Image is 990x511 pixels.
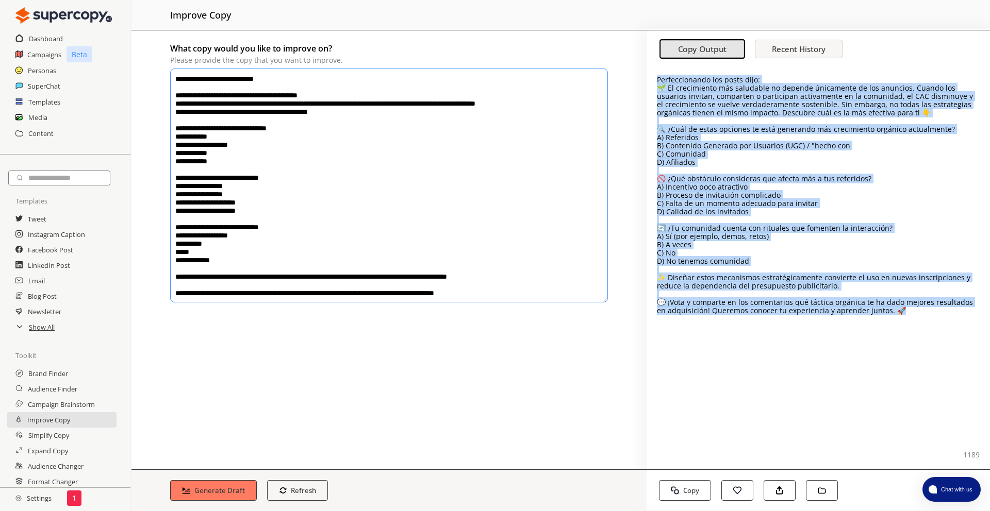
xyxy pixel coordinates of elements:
button: Recent History [755,40,843,58]
p: 🚫 ¿Qué obstáculo consideras que afecta más a tus referidos? [657,175,980,183]
textarea: originalCopy-textarea [170,69,608,302]
p: 💬 ¡Vota y comparte en los comentarios qué táctica orgánica te ha dado mejores resultados en adqui... [657,298,980,315]
a: SuperChat [28,78,60,94]
a: Blog Post [28,288,57,304]
b: Copy [683,486,699,495]
p: D) Afiliados [657,158,980,166]
b: Copy Output [678,44,727,55]
a: Simplify Copy [28,428,69,443]
p: C) Comunidad [657,150,980,158]
p: A) Sí (por ejemplo, demos, retos) [657,232,980,241]
button: atlas-launcher [922,477,981,502]
a: LinkedIn Post [28,258,70,273]
p: D) Calidad de los invitados [657,208,980,216]
a: Improve Copy [27,412,70,428]
b: Refresh [291,486,316,495]
a: Instagram Caption [28,227,85,242]
a: Newsletter [28,304,61,319]
img: Close [15,495,22,501]
p: B) Proceso de invitación complicado [657,191,980,199]
a: Campaigns [27,47,61,62]
button: Copy [659,480,711,501]
p: 1189 [963,451,980,459]
a: Dashboard [29,31,63,46]
a: Templates [28,94,60,110]
a: Tweet [28,211,46,227]
button: Refresh [267,480,328,501]
a: Content [28,126,54,141]
button: Generate Draft [170,480,257,501]
p: D) No tenemos comunidad [657,257,980,265]
a: Expand Copy [28,443,68,458]
span: Chat with us [937,485,975,493]
button: Copy Output [659,40,745,59]
a: Campaign Brainstorm [28,397,95,412]
a: Media [28,110,47,125]
p: 1 [72,494,76,502]
a: Format Changer [28,474,78,489]
p: Please provide the copy that you want to improve. [170,56,608,64]
p: 🔍 ¿Cuál de estas opciones te está generando más crecimiento orgánico actualmente? [657,125,980,133]
p: 🔄 ¿Tu comunidad cuenta con rituales que fomenten la interacción? [657,224,980,232]
b: Generate Draft [194,486,245,495]
b: Recent History [772,44,826,54]
p: Beta [67,46,92,62]
a: Audience Finder [28,381,77,397]
p: C) Falta de un momento adecuado para invitar [657,199,980,208]
h2: What copy would you like to improve on? [170,41,608,56]
a: Brand Finder [28,366,68,381]
img: Close [15,5,112,26]
p: A) Incentivo poco atractivo [657,183,980,191]
p: 🌱 El crecimiento más saludable no depende únicamente de los anuncios. Cuando los usuarios invitan... [657,84,980,117]
a: Audience Changer [28,458,84,474]
a: Show All [29,319,55,335]
a: Facebook Post [28,242,73,258]
p: ✨ Diseñar estos mecanismos estratégicamente convierte el uso en nuevas inscripciones y reduce la ... [657,274,980,290]
p: B) A veces [657,241,980,249]
a: Personas [28,63,56,78]
p: A) Referidos [657,133,980,142]
p: B) Contenido Generado por Usuarios (UGC) / "hecho con [657,142,980,150]
p: Perfeccionando los posts dijo: [657,76,980,84]
p: C) No [657,249,980,257]
a: Email [28,273,45,288]
h2: improve copy [170,5,231,25]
